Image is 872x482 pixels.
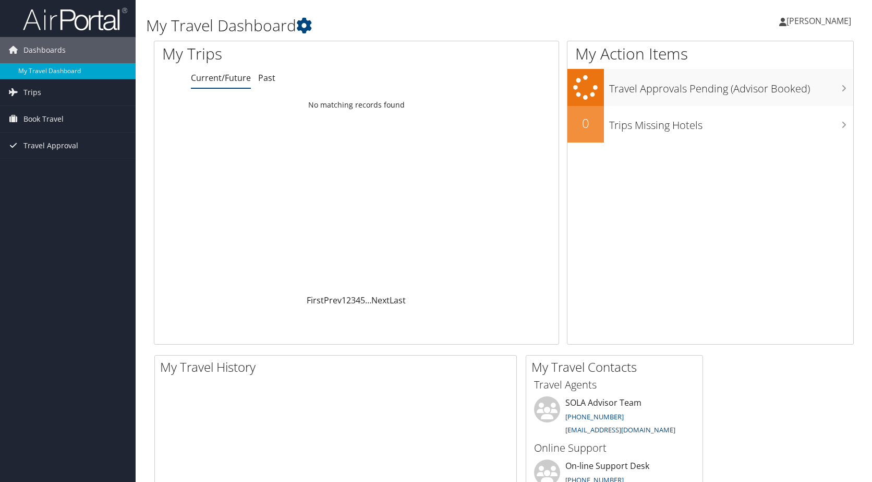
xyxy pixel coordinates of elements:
[609,113,853,133] h3: Trips Missing Hotels
[23,7,127,31] img: airportal-logo.png
[23,37,66,63] span: Dashboards
[786,15,851,27] span: [PERSON_NAME]
[567,114,604,132] h2: 0
[342,295,346,306] a: 1
[160,358,516,376] h2: My Travel History
[365,295,371,306] span: …
[565,412,624,421] a: [PHONE_NUMBER]
[23,133,78,159] span: Travel Approval
[23,106,64,132] span: Book Travel
[565,425,675,434] a: [EMAIL_ADDRESS][DOMAIN_NAME]
[779,5,862,37] a: [PERSON_NAME]
[567,43,853,65] h1: My Action Items
[154,96,559,114] td: No matching records found
[371,295,390,306] a: Next
[324,295,342,306] a: Prev
[191,72,251,84] a: Current/Future
[567,106,853,143] a: 0Trips Missing Hotels
[609,76,853,96] h3: Travel Approvals Pending (Advisor Booked)
[360,295,365,306] a: 5
[346,295,351,306] a: 2
[529,396,700,439] li: SOLA Advisor Team
[258,72,275,84] a: Past
[390,295,406,306] a: Last
[567,69,853,106] a: Travel Approvals Pending (Advisor Booked)
[531,358,703,376] h2: My Travel Contacts
[162,43,382,65] h1: My Trips
[534,441,695,455] h3: Online Support
[356,295,360,306] a: 4
[534,378,695,392] h3: Travel Agents
[351,295,356,306] a: 3
[146,15,623,37] h1: My Travel Dashboard
[307,295,324,306] a: First
[23,79,41,105] span: Trips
